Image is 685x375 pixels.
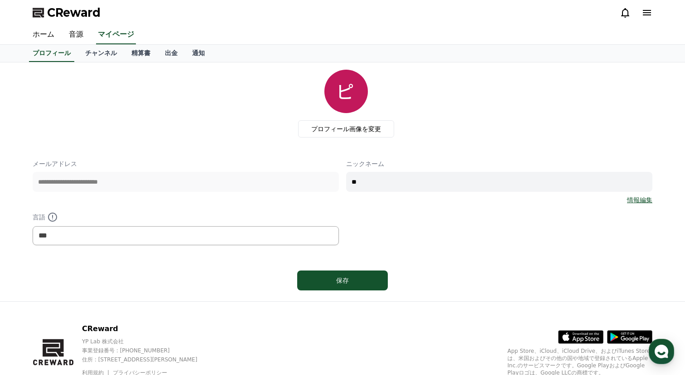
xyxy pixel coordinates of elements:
div: 保存 [315,276,370,285]
label: プロフィール画像を変更 [298,120,394,138]
p: 住所 : [STREET_ADDRESS][PERSON_NAME] [82,356,213,363]
p: YP Lab 株式会社 [82,338,213,345]
span: CReward [47,5,101,20]
a: ホーム [25,25,62,44]
button: 保存 [297,271,388,290]
a: チャンネル [78,45,124,62]
a: マイページ [96,25,136,44]
a: 音源 [62,25,91,44]
p: 事業登録番号 : [PHONE_NUMBER] [82,347,213,354]
p: ニックネーム [346,159,652,168]
p: メールアドレス [33,159,339,168]
p: 言語 [33,212,339,223]
p: CReward [82,323,213,334]
a: 通知 [185,45,212,62]
a: プロフィール [29,45,74,62]
a: 精算書 [124,45,158,62]
img: profile_image [324,70,368,113]
a: 出金 [158,45,185,62]
a: 情報編集 [627,195,652,204]
a: CReward [33,5,101,20]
